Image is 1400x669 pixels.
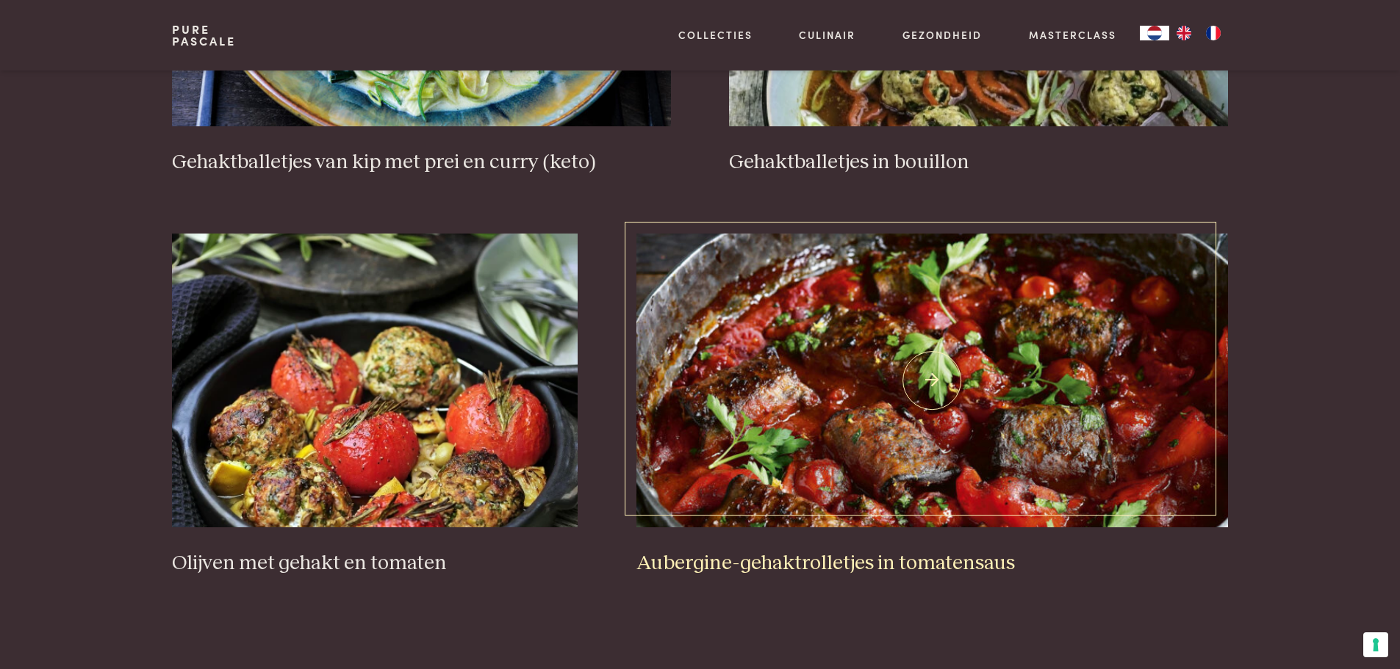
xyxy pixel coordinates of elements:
h3: Aubergine-gehaktrolletjes in tomatensaus [636,551,1228,576]
h3: Gehaktballetjes in bouillon [729,150,1227,176]
ul: Language list [1169,26,1228,40]
a: Masterclass [1029,27,1116,43]
a: NL [1140,26,1169,40]
h3: Gehaktballetjes van kip met prei en curry (keto) [172,150,670,176]
a: Aubergine-gehaktrolletjes in tomatensaus Aubergine-gehaktrolletjes in tomatensaus [636,234,1228,576]
img: Aubergine-gehaktrolletjes in tomatensaus [636,234,1228,527]
a: Collecties [678,27,753,43]
img: Olijven met gehakt en tomaten [172,234,578,527]
a: Olijven met gehakt en tomaten Olijven met gehakt en tomaten [172,234,578,576]
a: Gezondheid [902,27,982,43]
h3: Olijven met gehakt en tomaten [172,551,578,576]
a: PurePascale [172,23,236,47]
aside: Language selected: Nederlands [1140,26,1228,40]
div: Language [1140,26,1169,40]
a: FR [1199,26,1228,40]
a: EN [1169,26,1199,40]
button: Uw voorkeuren voor toestemming voor trackingtechnologieën [1363,632,1388,657]
a: Culinair [799,27,855,43]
